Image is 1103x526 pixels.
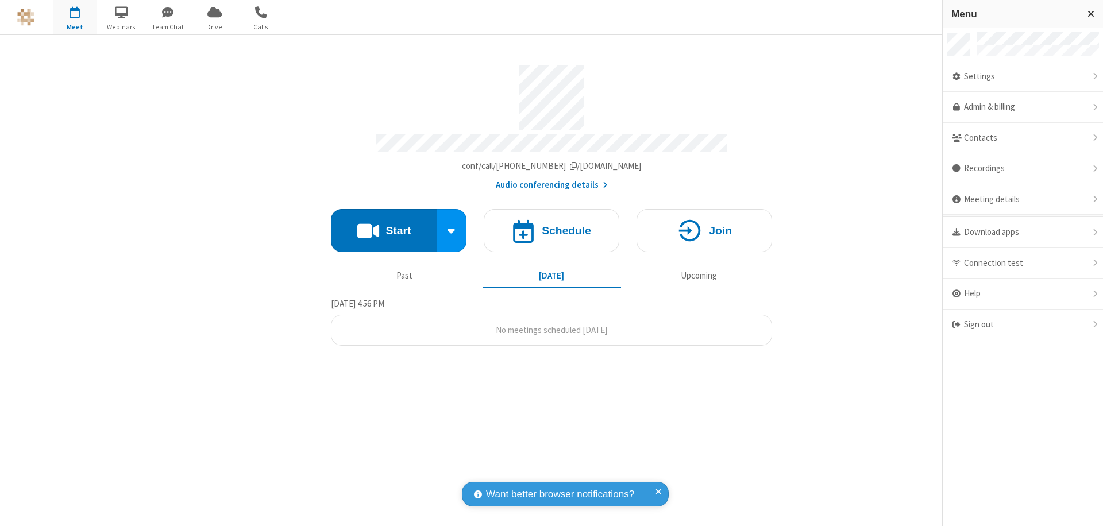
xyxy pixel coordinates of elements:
button: Join [637,209,772,252]
h4: Schedule [542,225,591,236]
span: Drive [193,22,236,32]
section: Today's Meetings [331,297,772,346]
button: Audio conferencing details [496,179,608,192]
div: Settings [943,61,1103,92]
h3: Menu [951,9,1077,20]
button: Schedule [484,209,619,252]
span: No meetings scheduled [DATE] [496,324,607,335]
div: Recordings [943,153,1103,184]
span: Meet [53,22,97,32]
h4: Start [385,225,411,236]
button: Upcoming [630,265,768,287]
span: Team Chat [146,22,190,32]
div: Contacts [943,123,1103,154]
div: Start conference options [437,209,467,252]
section: Account details [331,57,772,192]
h4: Join [709,225,732,236]
span: Want better browser notifications? [486,487,634,502]
div: Download apps [943,217,1103,248]
button: Past [335,265,474,287]
button: Start [331,209,437,252]
span: Calls [240,22,283,32]
button: [DATE] [483,265,621,287]
a: Admin & billing [943,92,1103,123]
div: Meeting details [943,184,1103,215]
div: Connection test [943,248,1103,279]
span: [DATE] 4:56 PM [331,298,384,309]
span: Copy my meeting room link [462,160,642,171]
div: Sign out [943,310,1103,340]
span: Webinars [100,22,143,32]
button: Copy my meeting room linkCopy my meeting room link [462,160,642,173]
img: QA Selenium DO NOT DELETE OR CHANGE [17,9,34,26]
div: Help [943,279,1103,310]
